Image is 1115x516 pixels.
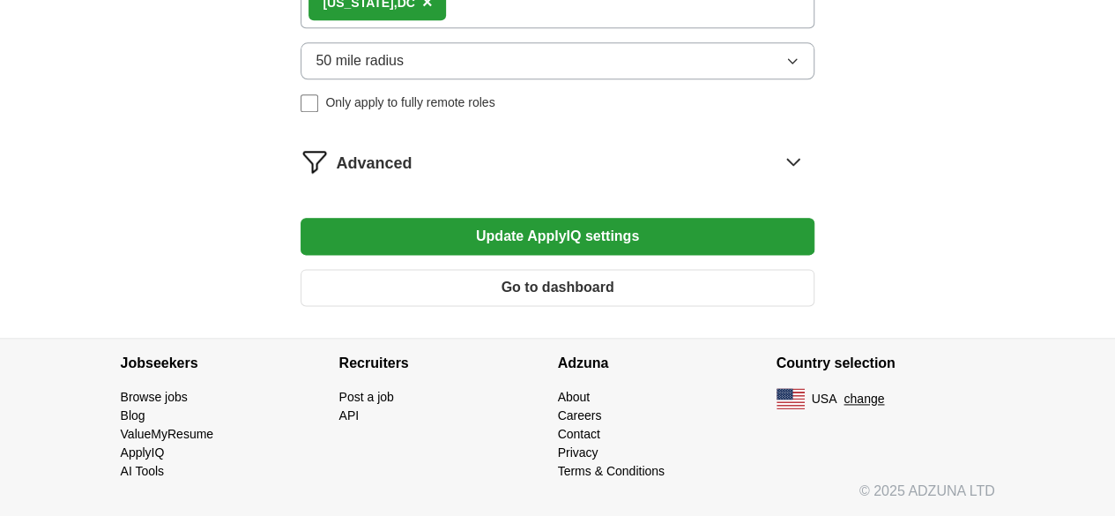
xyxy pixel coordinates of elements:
span: 50 mile radius [316,50,404,71]
a: Post a job [339,390,394,404]
a: Careers [558,408,602,423]
a: Blog [121,408,145,423]
a: AI Tools [121,464,165,478]
button: Go to dashboard [301,269,814,306]
a: Contact [558,427,600,441]
img: US flag [777,388,805,409]
h4: Country selection [777,339,995,388]
img: filter [301,147,329,176]
input: Only apply to fully remote roles [301,94,318,112]
a: Terms & Conditions [558,464,665,478]
button: Update ApplyIQ settings [301,218,814,255]
button: 50 mile radius [301,42,814,79]
button: change [844,390,884,408]
span: USA [812,390,837,408]
span: Advanced [336,152,412,176]
div: © 2025 ADZUNA LTD [107,481,1009,516]
a: ApplyIQ [121,445,165,460]
a: API [339,408,360,423]
a: Browse jobs [121,390,188,404]
a: About [558,390,591,404]
span: Only apply to fully remote roles [325,93,494,112]
a: Privacy [558,445,598,460]
a: ValueMyResume [121,427,214,441]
